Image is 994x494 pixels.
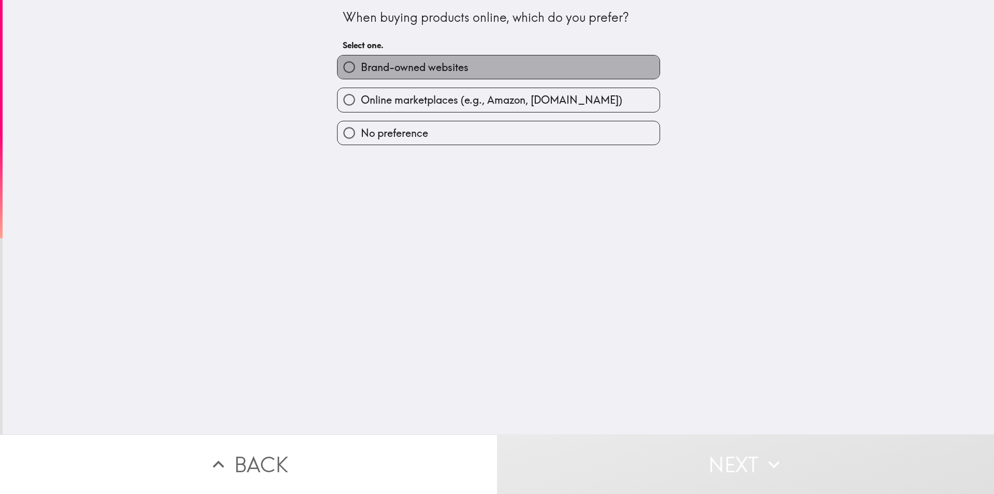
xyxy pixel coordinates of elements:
h6: Select one. [343,39,654,51]
button: Next [497,434,994,494]
div: When buying products online, which do you prefer? [343,9,654,26]
button: No preference [338,121,660,145]
button: Brand-owned websites [338,55,660,79]
button: Online marketplaces (e.g., Amazon, [DOMAIN_NAME]) [338,88,660,111]
span: Brand-owned websites [361,60,469,75]
span: Online marketplaces (e.g., Amazon, [DOMAIN_NAME]) [361,93,622,107]
span: No preference [361,126,428,140]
